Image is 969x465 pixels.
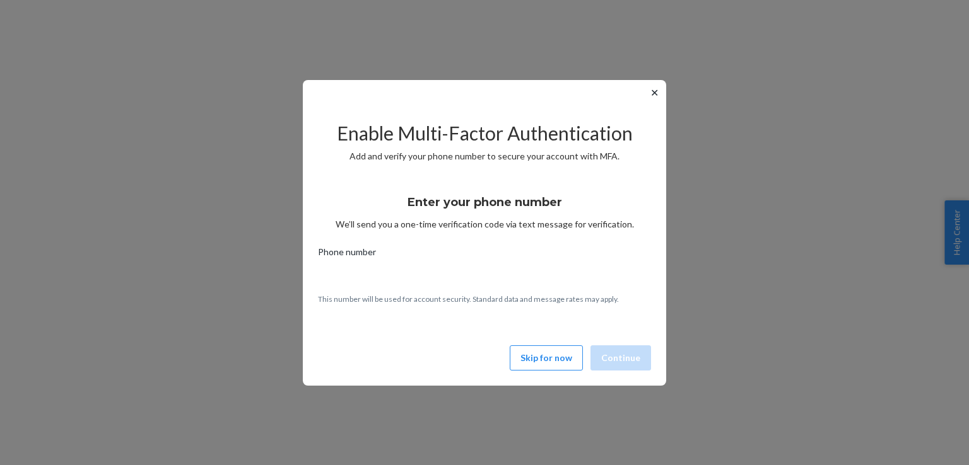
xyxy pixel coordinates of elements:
[318,150,651,163] p: Add and verify your phone number to secure your account with MFA.
[408,194,562,210] h3: Enter your phone number
[510,345,583,370] button: Skip for now
[648,85,661,100] button: ✕
[318,246,376,263] span: Phone number
[318,294,651,304] p: This number will be used for account security. Standard data and message rates may apply.
[318,184,651,231] div: We’ll send you a one-time verification code via text message for verification.
[590,345,651,370] button: Continue
[318,123,651,144] h2: Enable Multi-Factor Authentication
